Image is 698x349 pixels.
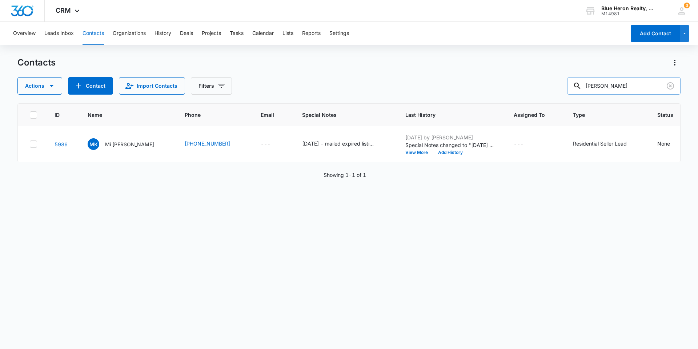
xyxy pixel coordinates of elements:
div: Name - Mi Kyoung Cusick - Select to Edit Field [88,138,167,150]
span: ID [55,111,60,119]
div: Phone - (571) 331-7775 - Select to Edit Field [185,140,243,148]
div: Residential Seller Lead [573,140,627,147]
button: Calendar [252,22,274,45]
h1: Contacts [17,57,56,68]
button: Deals [180,22,193,45]
div: Type - Residential Seller Lead - Select to Edit Field [573,140,640,148]
button: Settings [329,22,349,45]
button: Contacts [83,22,104,45]
span: CRM [56,7,71,14]
button: Reports [302,22,321,45]
button: Add Contact [68,77,113,95]
input: Search Contacts [567,77,681,95]
button: Leads Inbox [44,22,74,45]
div: Email - - Select to Edit Field [261,140,284,148]
button: Tasks [230,22,244,45]
button: Overview [13,22,36,45]
p: Showing 1-1 of 1 [324,171,366,179]
div: account name [601,5,654,11]
span: Name [88,111,157,119]
span: MK [88,138,99,150]
span: 3 [684,3,690,8]
div: --- [261,140,270,148]
button: View More [405,150,433,155]
div: Status - None - Select to Edit Field [657,140,683,148]
div: [DATE] - mailed expired listing package on [DATE] - [PERSON_NAME] [302,140,375,147]
button: Clear [665,80,676,92]
div: None [657,140,670,147]
div: notifications count [684,3,690,8]
span: Email [261,111,274,119]
span: Phone [185,111,233,119]
span: Type [573,111,629,119]
button: Actions [17,77,62,95]
p: Special Notes changed to "[DATE] - mailed expired listing package on [DATE] - [PERSON_NAME]" [405,141,496,149]
button: Add Contact [631,25,680,42]
span: Last History [405,111,486,119]
button: Projects [202,22,221,45]
div: account id [601,11,654,16]
span: Status [657,111,673,119]
button: Filters [191,77,232,95]
button: Import Contacts [119,77,185,95]
p: [DATE] by [PERSON_NAME] [405,134,496,141]
p: Mi [PERSON_NAME] [105,140,154,148]
button: Add History [433,150,468,155]
span: Assigned To [514,111,545,119]
button: Lists [282,22,293,45]
div: Assigned To - - Select to Edit Field [514,140,537,148]
button: Organizations [113,22,146,45]
a: [PHONE_NUMBER] [185,140,230,147]
a: Navigate to contact details page for Mi Kyoung Cusick [55,141,68,147]
div: --- [514,140,523,148]
span: Special Notes [302,111,377,119]
div: Special Notes - 2/3/23 - mailed expired listing package on 12/29/22 - A. Williams - Select to Edi... [302,140,388,148]
button: Actions [669,57,681,68]
button: History [155,22,171,45]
